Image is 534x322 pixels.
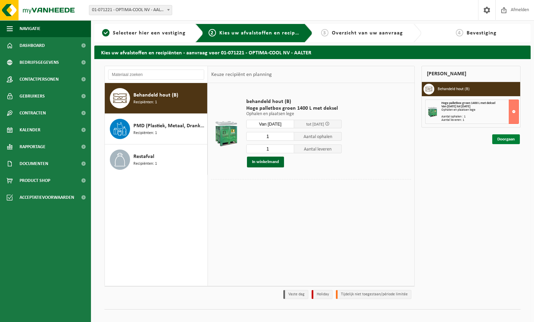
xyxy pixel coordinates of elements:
span: Aantal ophalen [294,132,342,141]
span: Kies uw afvalstoffen en recipiënten [219,30,312,36]
span: Recipiënten: 1 [133,161,157,167]
input: Materiaal zoeken [108,70,204,80]
input: Selecteer datum [246,120,294,128]
span: 1 [102,29,109,36]
li: Tijdelijk niet toegestaan/période limitée [336,290,411,299]
p: Ophalen en plaatsen lege [246,112,342,116]
span: Product Shop [20,172,50,189]
span: Bedrijfsgegevens [20,54,59,71]
span: Contracten [20,105,46,122]
div: [PERSON_NAME] [421,66,521,82]
span: Kalender [20,122,40,138]
span: Dashboard [20,37,45,54]
span: behandeld hout (B) [246,98,342,105]
span: Documenten [20,155,48,172]
span: Recipiënten: 1 [133,130,157,136]
span: Selecteer hier een vestiging [113,30,186,36]
span: Gebruikers [20,88,45,105]
div: Ophalen en plaatsen lege [441,108,519,112]
span: 2 [209,29,216,36]
h3: Behandeld hout (B) [438,84,470,95]
strong: Van [DATE] tot [DATE] [441,105,470,108]
button: PMD (Plastiek, Metaal, Drankkartons) (bedrijven) Recipiënten: 1 [105,114,208,144]
div: Aantal leveren: 1 [441,118,519,122]
span: 3 [321,29,328,36]
span: Bevestiging [467,30,497,36]
span: Acceptatievoorwaarden [20,189,74,206]
li: Holiday [312,290,333,299]
h2: Kies uw afvalstoffen en recipiënten - aanvraag voor 01-071221 - OPTIMA-COOL NV - AALTER [94,46,531,59]
span: Navigatie [20,20,40,37]
div: Keuze recipiënt en planning [208,66,275,83]
span: Rapportage [20,138,45,155]
span: Contactpersonen [20,71,59,88]
span: Behandeld hout (B) [133,91,178,99]
span: Recipiënten: 1 [133,99,157,106]
span: 4 [456,29,463,36]
li: Vaste dag [283,290,308,299]
span: 01-071221 - OPTIMA-COOL NV - AALTER [89,5,172,15]
span: Aantal leveren [294,144,342,153]
span: Overzicht van uw aanvraag [332,30,403,36]
span: tot [DATE] [306,122,324,127]
a: 1Selecteer hier een vestiging [98,29,190,37]
span: Hoge palletbox groen 1400 L met deksel [441,101,495,105]
span: Restafval [133,153,154,161]
a: Doorgaan [492,134,520,144]
span: Hoge palletbox groen 1400 L met deksel [246,105,342,112]
span: PMD (Plastiek, Metaal, Drankkartons) (bedrijven) [133,122,206,130]
button: Restafval Recipiënten: 1 [105,144,208,175]
button: Behandeld hout (B) Recipiënten: 1 [105,83,208,114]
button: In winkelmand [247,157,284,167]
div: Aantal ophalen : 1 [441,115,519,118]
